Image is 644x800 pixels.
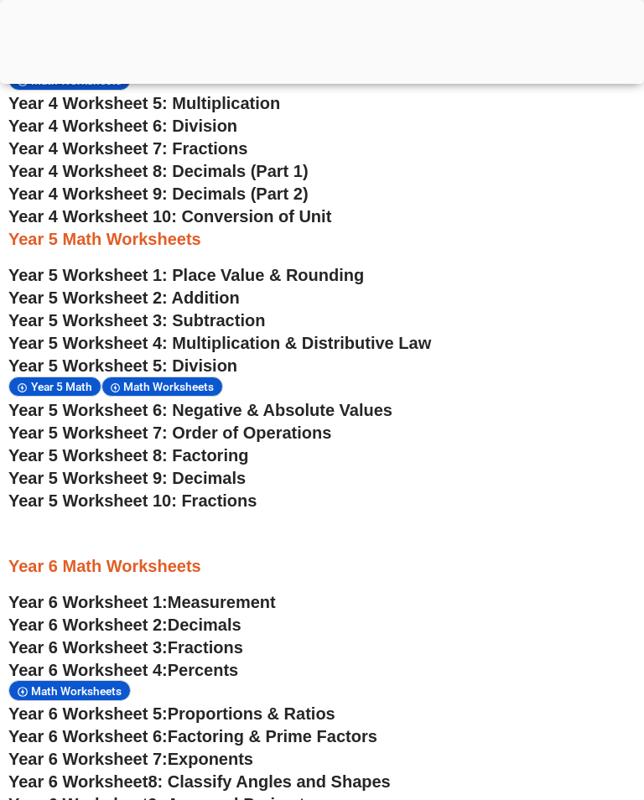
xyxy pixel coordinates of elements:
[8,661,238,679] a: Year 6 Worksheet 4:Percents
[8,704,335,723] a: Year 6 Worksheet 5:Proportions & Ratios
[8,117,237,135] a: Year 4 Worksheet 6: Division
[8,469,246,487] a: Year 5 Worksheet 9: Decimals
[8,772,391,791] a: Year 6 Worksheet8: Classify Angles and Shapes
[123,380,219,393] span: Math Worksheets
[8,727,168,745] span: Year 6 Worksheet 6:
[8,727,377,745] a: Year 6 Worksheet 6:Factoring & Prime Factors
[168,638,243,657] span: Fractions
[8,704,168,723] span: Year 6 Worksheet 5:
[8,638,168,657] span: Year 6 Worksheet 3:
[8,638,243,657] a: Year 6 Worksheet 3:Fractions
[8,491,257,510] a: Year 5 Worksheet 10: Fractions
[168,661,239,679] span: Percents
[8,423,331,442] a: Year 5 Worksheet 7: Order of Operations
[8,311,265,330] a: Year 5 Worksheet 3: Subtraction
[8,184,309,203] a: Year 4 Worksheet 9: Decimals (Part 2)
[8,616,168,634] span: Year 6 Worksheet 2:
[8,661,168,679] span: Year 6 Worksheet 4:
[31,74,127,87] span: Math Worksheets
[8,228,636,250] h3: Year 5 Math Worksheets
[148,772,390,791] span: 8: Classify Angles and Shapes
[8,593,168,611] span: Year 6 Worksheet 1:
[168,750,253,768] span: Exponents
[8,266,364,284] a: Year 5 Worksheet 1: Place Value & Rounding
[168,727,377,745] span: Factoring & Prime Factors
[8,446,248,465] a: Year 5 Worksheet 8: Factoring
[8,334,431,352] a: Year 5 Worksheet 4: Multiplication & Distributive Law
[168,704,335,723] span: Proportions & Ratios
[560,719,644,800] iframe: Chat Widget
[31,684,127,698] span: Math Worksheets
[8,772,148,791] span: Year 6 Worksheet
[8,207,331,226] a: Year 4 Worksheet 10: Conversion of Unit
[8,616,241,634] a: Year 6 Worksheet 2:Decimals
[8,555,636,577] h3: Year 6 Math Worksheets
[8,288,240,307] a: Year 5 Worksheet 2: Addition
[8,139,247,158] a: Year 4 Worksheet 7: Fractions
[8,377,101,397] div: Year 5 Math
[8,750,253,768] a: Year 6 Worksheet 7:Exponents
[31,380,97,393] span: Year 5 Math
[168,616,241,634] span: Decimals
[8,94,280,112] a: Year 4 Worksheet 5: Multiplication
[8,680,131,701] div: Math Worksheets
[8,750,168,768] span: Year 6 Worksheet 7:
[8,356,237,375] a: Year 5 Worksheet 5: Division
[101,377,224,397] div: Math Worksheets
[168,593,276,611] span: Measurement
[8,593,276,611] a: Year 6 Worksheet 1:Measurement
[8,162,309,180] a: Year 4 Worksheet 8: Decimals (Part 1)
[560,719,644,800] div: 聊天小组件
[8,401,392,419] a: Year 5 Worksheet 6: Negative & Absolute Values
